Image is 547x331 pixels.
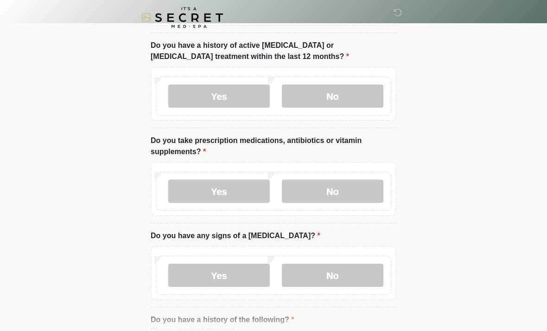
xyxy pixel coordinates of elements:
[168,264,270,287] label: Yes
[168,180,270,203] label: Yes
[151,40,396,62] label: Do you have a history of active [MEDICAL_DATA] or [MEDICAL_DATA] treatment within the last 12 mon...
[151,135,396,157] label: Do you take prescription medications, antibiotics or vitamin supplements?
[168,84,270,108] label: Yes
[282,180,383,203] label: No
[151,230,320,241] label: Do you have any signs of a [MEDICAL_DATA]?
[151,314,294,325] label: Do you have a history of the following?
[282,84,383,108] label: No
[282,264,383,287] label: No
[141,7,223,28] img: It's A Secret Med Spa Logo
